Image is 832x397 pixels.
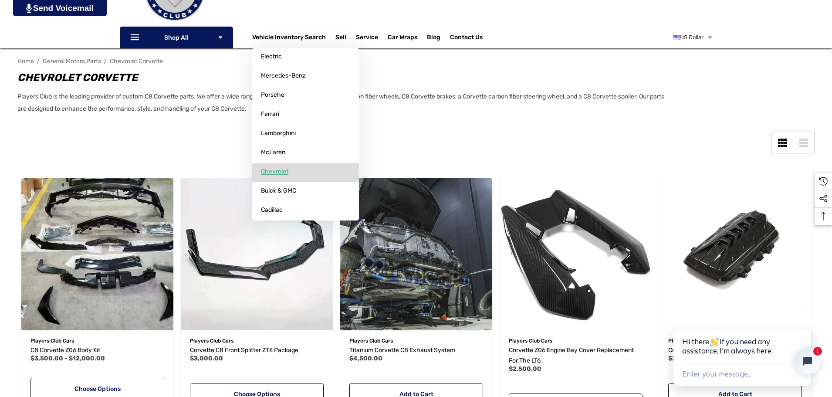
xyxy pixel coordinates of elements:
[340,178,492,330] img: Titanium Corvette C8 E-Ray Exhaust System
[261,187,296,195] span: Buick & GMC
[771,132,793,153] a: Grid View
[819,194,828,203] svg: Social Media
[509,365,541,373] span: $2,500.00
[349,335,483,346] p: Players Club Cars
[181,178,333,330] a: Corvette C8 Front Splitter ZTK Package,$3,000.00
[356,34,378,43] a: Service
[388,29,427,46] a: Car Wraps
[261,149,285,156] span: McLaren
[261,91,284,99] span: Porsche
[17,70,671,85] h1: Chevrolet Corvette
[181,178,333,330] img: Corvette C8 Front Splitter ZTK Package
[190,355,223,362] span: $3,000.00
[120,27,233,48] p: Shop All
[26,3,32,13] img: PjwhLS0gR2VuZXJhdG9yOiBHcmF2aXQuaW8gLS0+PHN2ZyB4bWxucz0iaHR0cDovL3d3dy53My5vcmcvMjAwMC9zdmciIHhtb...
[21,178,173,330] img: For Sale: C8 Corvette Z06 Body Kit
[261,129,296,137] span: Lamborghini
[349,355,382,362] span: $4,500.00
[673,29,713,46] a: USD
[793,132,815,153] a: List View
[349,345,483,356] a: Titanium Corvette C8 Exhaust System,$4,500.00
[509,335,643,346] p: Players Club Cars
[261,110,279,118] span: Ferrari
[30,355,105,362] span: $3,500.00 - $12,000.00
[43,58,101,65] a: General Motors Parts
[190,346,298,354] span: Corvette C8 Front Splitter ZTK Package
[261,206,283,214] span: Cadillac
[509,345,643,366] a: Corvette Z06 Engine Bay Cover Replacement for the LT6,$2,500.00
[261,53,282,61] span: Electric
[450,34,483,43] a: Contact Us
[500,178,652,330] a: Corvette Z06 Engine Bay Cover Replacement for the LT6,$2,500.00
[500,178,652,330] img: Corvette Z06 Engine Bay Cover Replacement for the LT6
[129,33,142,43] svg: Icon Line
[17,54,815,69] nav: Breadcrumb
[30,345,164,356] a: C8 Corvette Z06 Body Kit,Price range from $3,500.00 to $12,000.00
[110,58,163,65] a: Chevrolet Corvette
[665,301,832,397] iframe: Tidio Chat
[509,346,634,364] span: Corvette Z06 Engine Bay Cover Replacement for the LT6
[335,34,346,43] span: Sell
[30,346,100,354] span: C8 Corvette Z06 Body Kit
[190,345,324,356] a: Corvette C8 Front Splitter ZTK Package,$3,000.00
[252,34,326,43] a: Vehicle Inventory Search
[349,346,455,354] span: Titanium Corvette C8 Exhaust System
[819,177,828,186] svg: Recently Viewed
[427,34,440,43] a: Blog
[335,29,356,46] a: Sell
[21,178,173,330] a: C8 Corvette Z06 Body Kit,Price range from $3,500.00 to $12,000.00
[388,34,417,43] span: Car Wraps
[261,72,305,80] span: Mercedes-Benz
[190,335,324,346] p: Players Club Cars
[17,58,34,65] a: Home
[217,34,223,41] svg: Icon Arrow Down
[261,168,288,176] span: Chevrolet
[340,178,492,330] a: Titanium Corvette C8 Exhaust System,$4,500.00
[815,212,832,221] svg: Top
[30,335,164,346] p: Players Club Cars
[659,178,811,330] a: Corvette Stingray Engine Cover for the LT2,$2,500.00
[17,91,671,115] p: Players Club is the leading provider of custom C8 Corvette parts. We offer a wide range of produc...
[659,178,811,330] img: Corvette Stingray Engine Cover for the LT2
